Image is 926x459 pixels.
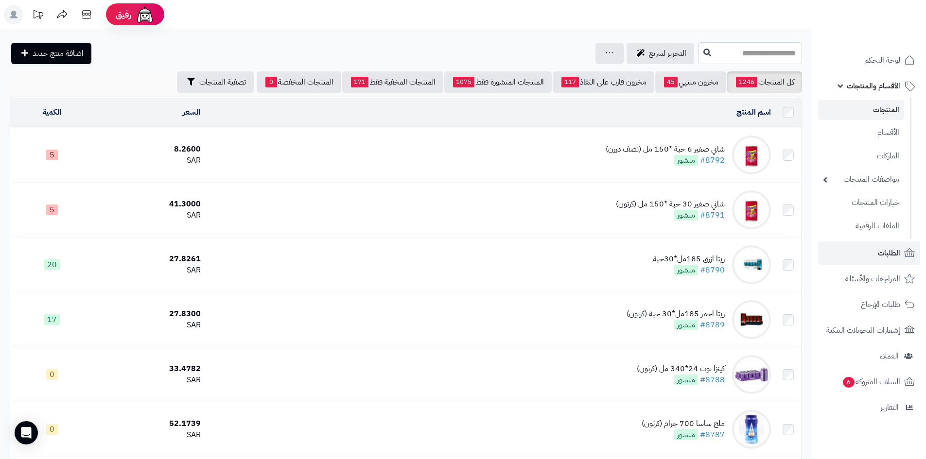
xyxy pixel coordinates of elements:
[135,5,155,24] img: ai-face.png
[653,254,725,265] div: ريتا ازرق 185مل*30حبة
[818,122,904,143] a: الأقسام
[606,144,725,155] div: شاني صغير 6 حبة *150 مل (نصف درزن)
[453,77,474,87] span: 1075
[97,265,201,276] div: SAR
[561,77,579,87] span: 117
[818,49,920,72] a: لوحة التحكم
[818,169,904,190] a: مواصفات المنتجات
[732,245,771,284] img: ريتا ازرق 185مل*30حبة
[183,106,201,118] a: السعر
[97,155,201,166] div: SAR
[818,344,920,368] a: العملاء
[736,77,757,87] span: 1246
[861,298,900,311] span: طلبات الإرجاع
[736,106,771,118] a: اسم المنتج
[880,349,899,363] span: العملاء
[700,264,725,276] a: #8790
[46,204,58,215] span: 5
[700,374,725,386] a: #8788
[265,77,277,87] span: 0
[97,418,201,429] div: 52.1739
[845,272,900,286] span: المراجعات والأسئلة
[649,48,686,59] span: التحرير لسريع
[700,319,725,331] a: #8789
[444,71,552,93] a: المنتجات المنشورة فقط1075
[818,319,920,342] a: إشعارات التحويلات البنكية
[732,136,771,174] img: شاني صغير 6 حبة *150 مل (نصف درزن)
[818,216,904,237] a: الملفات الرقمية
[818,192,904,213] a: خيارات المنتجات
[97,308,201,320] div: 27.8300
[257,71,341,93] a: المنتجات المخفضة0
[674,155,698,166] span: منشور
[97,363,201,374] div: 33.4782
[15,421,38,444] div: Open Intercom Messenger
[44,314,60,325] span: 17
[818,293,920,316] a: طلبات الإرجاع
[97,144,201,155] div: 8.2600
[674,374,698,385] span: منشور
[655,71,726,93] a: مخزون منتهي45
[818,146,904,167] a: الماركات
[818,241,920,265] a: الطلبات
[732,355,771,394] img: كينزا توت 24*340 مل (كرتون)
[342,71,443,93] a: المنتجات المخفية فقط171
[732,190,771,229] img: شاني صغير 30 حبة *150 مل (كرتون)
[826,323,900,337] span: إشعارات التحويلات البنكية
[674,429,698,440] span: منشور
[732,410,771,449] img: ملح ساسا 700 جرام (كرتون)
[33,48,84,59] span: اضافة منتج جديد
[11,43,91,64] a: اضافة منتج جديد
[97,254,201,265] div: 27.8261
[46,424,58,435] span: 0
[553,71,654,93] a: مخزون قارب على النفاذ117
[674,320,698,330] span: منشور
[616,199,725,210] div: شاني صغير 30 حبة *150 مل (كرتون)
[97,199,201,210] div: 41.3000
[46,150,58,160] span: 5
[818,370,920,393] a: السلات المتروكة6
[199,76,246,88] span: تصفية المنتجات
[732,300,771,339] img: ريتا احمر 185مل*30 حبة (كرتون)
[664,77,678,87] span: 45
[97,374,201,386] div: SAR
[627,43,694,64] a: التحرير لسريع
[97,429,201,441] div: SAR
[42,106,62,118] a: الكمية
[700,209,725,221] a: #8791
[843,377,855,388] span: 6
[44,259,60,270] span: 20
[842,375,900,389] span: السلات المتروكة
[642,418,725,429] div: ملح ساسا 700 جرام (كرتون)
[674,210,698,221] span: منشور
[878,246,900,260] span: الطلبات
[818,100,904,120] a: المنتجات
[700,154,725,166] a: #8792
[847,79,900,93] span: الأقسام والمنتجات
[727,71,802,93] a: كل المنتجات1246
[46,369,58,380] span: 0
[97,210,201,221] div: SAR
[818,267,920,290] a: المراجعات والأسئلة
[674,265,698,275] span: منشور
[880,401,899,414] span: التقارير
[177,71,254,93] button: تصفية المنتجات
[26,5,50,27] a: تحديثات المنصة
[818,396,920,419] a: التقارير
[864,53,900,67] span: لوحة التحكم
[637,363,725,374] div: كينزا توت 24*340 مل (كرتون)
[97,320,201,331] div: SAR
[700,429,725,441] a: #8787
[351,77,368,87] span: 171
[627,308,725,320] div: ريتا احمر 185مل*30 حبة (كرتون)
[860,25,917,45] img: logo-2.png
[116,9,131,20] span: رفيق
